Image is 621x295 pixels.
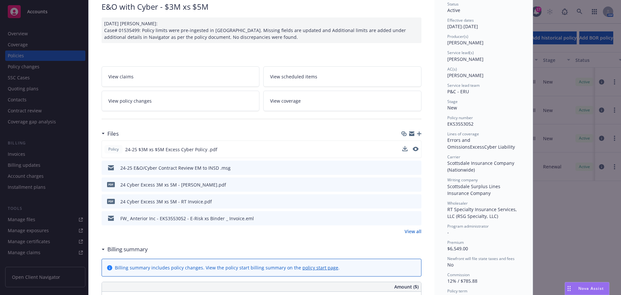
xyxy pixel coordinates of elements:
span: [PERSON_NAME] [447,72,484,78]
span: EKS3553052 [447,121,474,127]
span: Newfront will file state taxes and fees [447,256,515,261]
span: $6,549.00 [447,245,468,252]
span: Producer(s) [447,34,468,39]
span: Active [447,7,460,13]
span: Amount ($) [394,283,419,290]
span: 12% / $785.88 [447,278,477,284]
button: Nova Assist [565,282,609,295]
span: View claims [108,73,134,80]
span: [PERSON_NAME] [447,40,484,46]
a: View scheduled items [263,66,421,87]
span: View coverage [270,97,301,104]
div: Billing summary [102,245,148,254]
span: Program administrator [447,223,489,229]
span: - [447,229,449,235]
span: Wholesaler [447,200,468,206]
span: New [447,105,457,111]
span: Policy number [447,115,473,120]
button: preview file [413,165,419,171]
span: Commission [447,272,470,278]
span: Errors and Omissions [447,137,472,150]
div: Drag to move [565,282,573,295]
button: download file [403,181,408,188]
span: Cyber Liability [484,144,515,150]
span: Policy term [447,288,467,294]
button: download file [403,215,408,222]
span: Scottsdale Surplus Lines Insurance Company [447,183,502,196]
button: download file [402,146,408,151]
a: View coverage [263,91,421,111]
span: pdf [107,199,115,204]
div: [DATE] - [DATE] [447,17,520,30]
div: 24 Cyber Excess 3M xs 5M - [PERSON_NAME].pdf [120,181,226,188]
div: Billing summary includes policy changes. View the policy start billing summary on the . [115,264,340,271]
button: preview file [413,147,419,151]
a: View claims [102,66,260,87]
a: policy start page [302,265,338,271]
span: Lines of coverage [447,131,479,137]
span: Service lead team [447,83,480,88]
span: pdf [107,182,115,187]
span: Carrier [447,154,460,160]
button: download file [403,165,408,171]
h3: Files [107,130,119,138]
div: 24-25 E&O/Cyber Contract Review EM to INSD .msg [120,165,231,171]
div: 24 Cyber Excess 3M xs 5M - RT Invoice.pdf [120,198,212,205]
span: Effective dates [447,17,474,23]
button: download file [402,146,408,153]
span: Writing company [447,177,478,183]
span: P&C - ERU [447,88,469,95]
span: RT Specialty Insurance Services, LLC (RSG Specialty, LLC) [447,206,518,219]
span: Nova Assist [578,286,604,291]
button: preview file [413,146,419,153]
button: preview file [413,215,419,222]
div: FW_ Anterior Inc - EKS3553052 - E-Risk xs Binder _ Invoice.eml [120,215,254,222]
a: View policy changes [102,91,260,111]
span: No [447,262,453,268]
a: View all [405,228,421,235]
div: E&O with Cyber - $3M xs $5M [102,1,421,12]
button: preview file [413,181,419,188]
span: Service lead(s) [447,50,474,55]
button: download file [403,198,408,205]
h3: Billing summary [107,245,148,254]
span: Stage [447,99,458,104]
span: Excess [470,144,484,150]
span: 24-25 $3M xs $5M Excess Cyber Policy .pdf [125,146,217,153]
span: AC(s) [447,66,457,72]
span: View scheduled items [270,73,317,80]
div: [DATE] [PERSON_NAME]: Case# 01535499: Policy limits were pre-ingested in [GEOGRAPHIC_DATA]. Missi... [102,17,421,43]
span: Scottsdale Insurance Company (Nationwide) [447,160,516,173]
span: View policy changes [108,97,152,104]
span: Policy [107,146,120,152]
button: preview file [413,198,419,205]
span: Premium [447,240,464,245]
div: Files [102,130,119,138]
span: [PERSON_NAME] [447,56,484,62]
span: Status [447,1,459,7]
